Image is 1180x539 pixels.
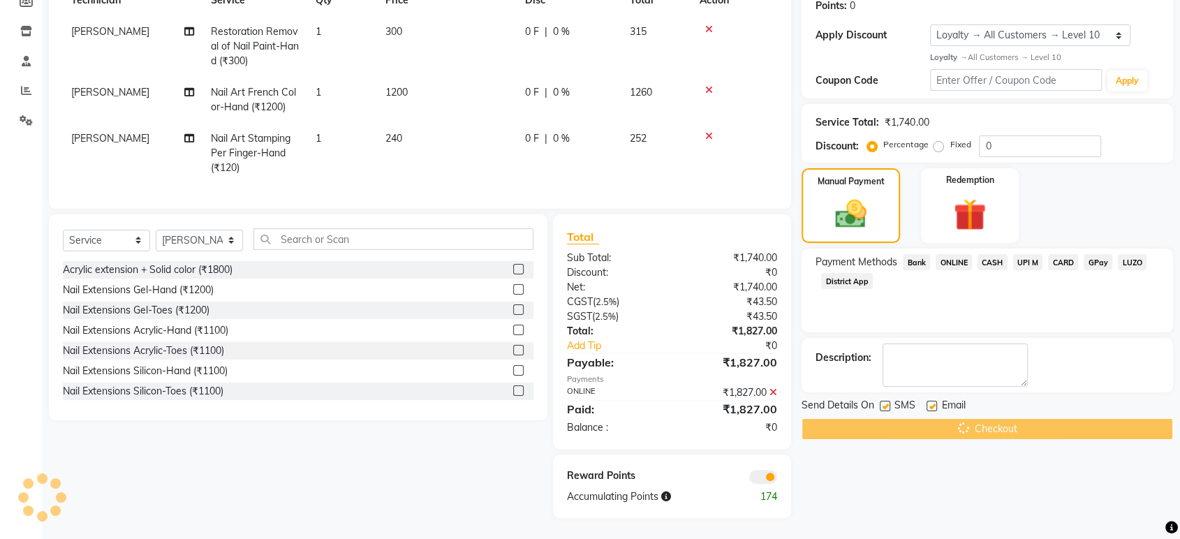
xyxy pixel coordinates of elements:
[545,85,547,100] span: |
[950,138,971,151] label: Fixed
[930,52,967,62] strong: Loyalty →
[816,139,859,154] div: Discount:
[894,398,915,415] span: SMS
[71,25,149,38] span: [PERSON_NAME]
[556,354,672,371] div: Payable:
[816,73,930,88] div: Coupon Code
[63,283,214,297] div: Nail Extensions Gel-Hand (₹1200)
[1048,254,1078,270] span: CARD
[816,350,871,365] div: Description:
[1107,71,1147,91] button: Apply
[211,86,296,113] span: Nail Art French Color-Hand (₹1200)
[385,132,402,145] span: 240
[630,25,647,38] span: 315
[821,273,873,289] span: District App
[672,401,788,418] div: ₹1,827.00
[672,354,788,371] div: ₹1,827.00
[556,265,672,280] div: Discount:
[63,263,233,277] div: Acrylic extension + Solid color (₹1800)
[816,255,897,269] span: Payment Methods
[63,384,223,399] div: Nail Extensions Silicon-Toes (₹1100)
[978,254,1008,270] span: CASH
[211,132,290,174] span: Nail Art Stamping Per Finger-Hand (₹120)
[567,310,592,323] span: SGST
[63,364,228,378] div: Nail Extensions Silicon-Hand (₹1100)
[567,374,777,385] div: Payments
[672,280,788,295] div: ₹1,740.00
[1118,254,1146,270] span: LUZO
[556,420,672,435] div: Balance :
[802,398,874,415] span: Send Details On
[316,25,321,38] span: 1
[883,138,928,151] label: Percentage
[816,115,879,130] div: Service Total:
[672,309,788,324] div: ₹43.50
[63,323,228,338] div: Nail Extensions Acrylic-Hand (₹1100)
[556,489,730,504] div: Accumulating Points
[553,131,570,146] span: 0 %
[691,339,788,353] div: ₹0
[553,85,570,100] span: 0 %
[945,174,994,186] label: Redemption
[556,401,672,418] div: Paid:
[556,251,672,265] div: Sub Total:
[930,52,1159,64] div: All Customers → Level 10
[825,196,876,232] img: _cash.svg
[525,131,539,146] span: 0 F
[71,86,149,98] span: [PERSON_NAME]
[930,69,1102,91] input: Enter Offer / Coupon Code
[936,254,972,270] span: ONLINE
[556,468,672,484] div: Reward Points
[556,385,672,400] div: ONLINE
[1013,254,1043,270] span: UPI M
[525,24,539,39] span: 0 F
[1084,254,1112,270] span: GPay
[818,175,885,188] label: Manual Payment
[545,24,547,39] span: |
[316,132,321,145] span: 1
[556,339,691,353] a: Add Tip
[630,132,647,145] span: 252
[556,324,672,339] div: Total:
[630,86,652,98] span: 1260
[941,398,965,415] span: Email
[253,228,533,250] input: Search or Scan
[385,25,402,38] span: 300
[567,295,593,308] span: CGST
[545,131,547,146] span: |
[672,420,788,435] div: ₹0
[525,85,539,100] span: 0 F
[211,25,299,67] span: Restoration Removal of Nail Paint-Hand (₹300)
[885,115,929,130] div: ₹1,740.00
[816,28,930,43] div: Apply Discount
[672,295,788,309] div: ₹43.50
[567,230,599,244] span: Total
[63,303,209,318] div: Nail Extensions Gel-Toes (₹1200)
[730,489,788,504] div: 174
[556,280,672,295] div: Net:
[316,86,321,98] span: 1
[672,324,788,339] div: ₹1,827.00
[553,24,570,39] span: 0 %
[672,251,788,265] div: ₹1,740.00
[596,296,617,307] span: 2.5%
[63,344,224,358] div: Nail Extensions Acrylic-Toes (₹1100)
[385,86,408,98] span: 1200
[903,254,930,270] span: Bank
[672,385,788,400] div: ₹1,827.00
[672,265,788,280] div: ₹0
[71,132,149,145] span: [PERSON_NAME]
[556,309,672,324] div: ( )
[943,195,996,235] img: _gift.svg
[595,311,616,322] span: 2.5%
[556,295,672,309] div: ( )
